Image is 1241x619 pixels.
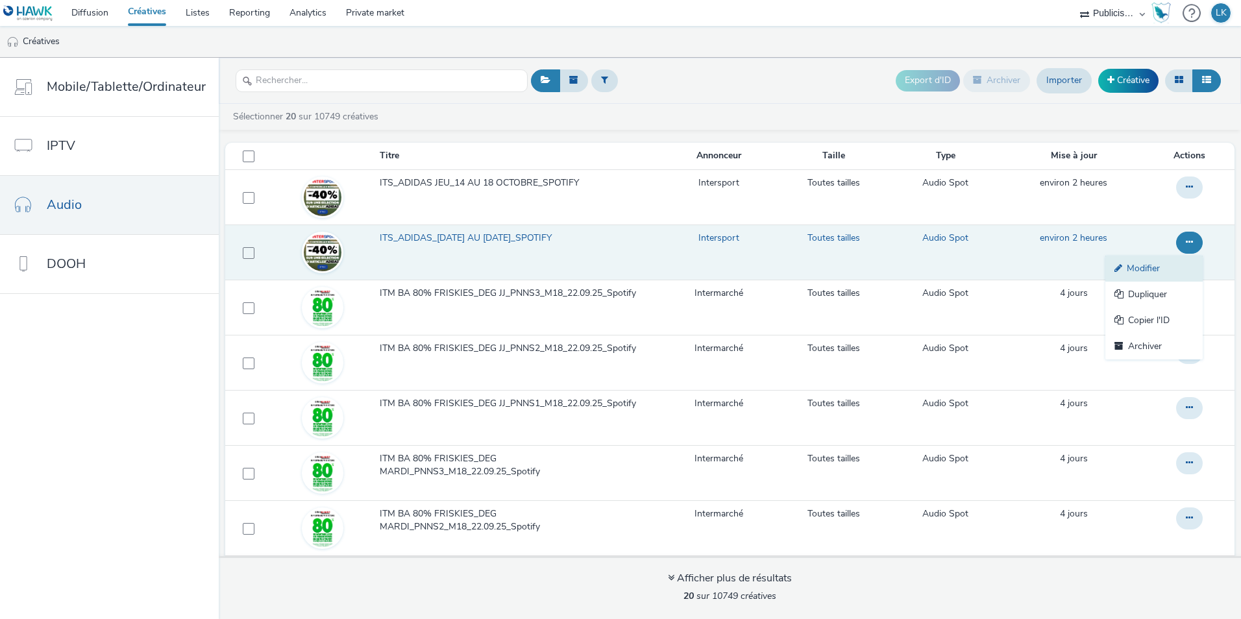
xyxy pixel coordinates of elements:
button: Archiver [963,69,1030,91]
th: Actions [1149,143,1235,169]
button: Grille [1165,69,1193,91]
a: 13 octobre 2025, 12:23 [1040,176,1107,189]
span: ITS_ADIDAS JEU_14 AU 18 OCTOBRE_SPOTIFY [380,176,584,189]
a: Copier l'ID [1105,308,1203,334]
span: 4 jours [1060,397,1088,409]
a: Audio Spot [922,342,968,355]
a: Toutes tailles [807,342,860,355]
strong: 20 [286,110,296,123]
div: LK [1216,3,1227,23]
a: Audio Spot [922,397,968,410]
a: Audio Spot [922,287,968,300]
a: Intermarché [694,287,743,300]
span: ITS_ADIDAS_[DATE] AU [DATE]_SPOTIFY [380,232,557,245]
a: ITM BA 80% FRISKIES_DEG MARDI_PNNS3_M18_22.09.25_Spotify [380,452,663,485]
span: ITM BA 80% FRISKIES_DEG JJ_PNNS2_M18_22.09.25_Spotify [380,342,641,355]
img: 66e0a785-d300-4685-a8d7-b6fae17c3b62.png [304,399,341,437]
th: Taille [774,143,893,169]
th: Annonceur [663,143,774,169]
img: Hawk Academy [1151,3,1171,23]
a: ITM BA 80% FRISKIES_DEG JJ_PNNS2_M18_22.09.25_Spotify [380,342,663,361]
th: Type [893,143,998,169]
a: Intersport [698,232,739,245]
a: ITM BA 80% FRISKIES_DEG JJ_PNNS3_M18_22.09.25_Spotify [380,287,663,306]
button: Liste [1192,69,1221,91]
span: environ 2 heures [1040,176,1107,189]
a: Intermarché [694,452,743,465]
a: Audio Spot [922,452,968,465]
a: ITS_ADIDAS JEU_14 AU 18 OCTOBRE_SPOTIFY [380,176,663,196]
span: 4 jours [1060,287,1088,299]
img: c03057ed-384d-4364-a59c-e672f7d8869b.png [304,344,341,382]
th: Titre [378,143,664,169]
a: Toutes tailles [807,232,860,245]
a: Dupliquer [1105,282,1203,308]
span: DOOH [47,254,86,273]
strong: 20 [683,590,694,602]
a: Archiver [1105,334,1203,359]
a: 9 octobre 2025, 14:39 [1060,342,1088,355]
span: Mobile/Tablette/Ordinateur [47,77,206,96]
img: 9865b74e-6317-4b33-b8c7-6dad4733fd05.png [304,454,341,492]
a: Modifier [1105,256,1203,282]
a: 9 octobre 2025, 14:38 [1060,507,1088,520]
span: ITM BA 80% FRISKIES_DEG MARDI_PNNS2_M18_22.09.25_Spotify [380,507,657,534]
a: Audio Spot [922,507,968,520]
span: 4 jours [1060,452,1088,465]
a: Audio Spot [922,232,968,245]
img: 56c9b94a-76e3-4200-8d2b-2b2a7850ada2.png [304,289,341,326]
a: Sélectionner sur 10749 créatives [232,110,384,123]
div: Afficher plus de résultats [668,571,792,586]
a: ITS_ADIDAS_[DATE] AU [DATE]_SPOTIFY [380,232,663,251]
span: IPTV [47,136,75,155]
img: 3fd04ee0-3d4d-47b6-bbd9-8e44917e07b1.jpg [304,234,341,271]
span: 4 jours [1060,342,1088,354]
a: Hawk Academy [1151,3,1176,23]
a: Intermarché [694,342,743,355]
span: Audio [47,195,82,214]
span: environ 2 heures [1040,232,1107,244]
a: Toutes tailles [807,287,860,300]
img: a963f50e-27fc-4ed5-bfb7-adba47c24db9.jpg [304,178,341,216]
a: Intermarché [694,397,743,410]
img: undefined Logo [3,5,53,21]
span: sur 10749 créatives [683,590,776,602]
span: 4 jours [1060,507,1088,520]
a: ITM BA 80% FRISKIES_DEG JJ_PNNS1_M18_22.09.25_Spotify [380,397,663,417]
a: Toutes tailles [807,176,860,189]
img: ea77c999-f4af-4c8f-8ac1-4ed850102ee5.png [304,509,341,547]
a: 9 octobre 2025, 14:38 [1060,452,1088,465]
a: Audio Spot [922,176,968,189]
a: Toutes tailles [807,397,860,410]
span: ITM BA 80% FRISKIES_DEG MARDI_PNNS3_M18_22.09.25_Spotify [380,452,657,479]
input: Rechercher... [236,69,528,92]
a: Intermarché [694,507,743,520]
a: ITM BA 80% FRISKIES_DEG MARDI_PNNS2_M18_22.09.25_Spotify [380,507,663,540]
a: 13 octobre 2025, 12:20 [1040,232,1107,245]
a: 9 octobre 2025, 14:39 [1060,287,1088,300]
a: Toutes tailles [807,507,860,520]
a: Toutes tailles [807,452,860,465]
span: ITM BA 80% FRISKIES_DEG JJ_PNNS3_M18_22.09.25_Spotify [380,287,641,300]
a: 9 octobre 2025, 14:39 [1060,397,1088,410]
a: Créative [1098,69,1159,92]
span: ITM BA 80% FRISKIES_DEG JJ_PNNS1_M18_22.09.25_Spotify [380,397,641,410]
button: Export d'ID [896,70,960,91]
img: audio [6,36,19,49]
a: Intersport [698,176,739,189]
a: Importer [1037,68,1092,93]
th: Mise à jour [998,143,1149,169]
